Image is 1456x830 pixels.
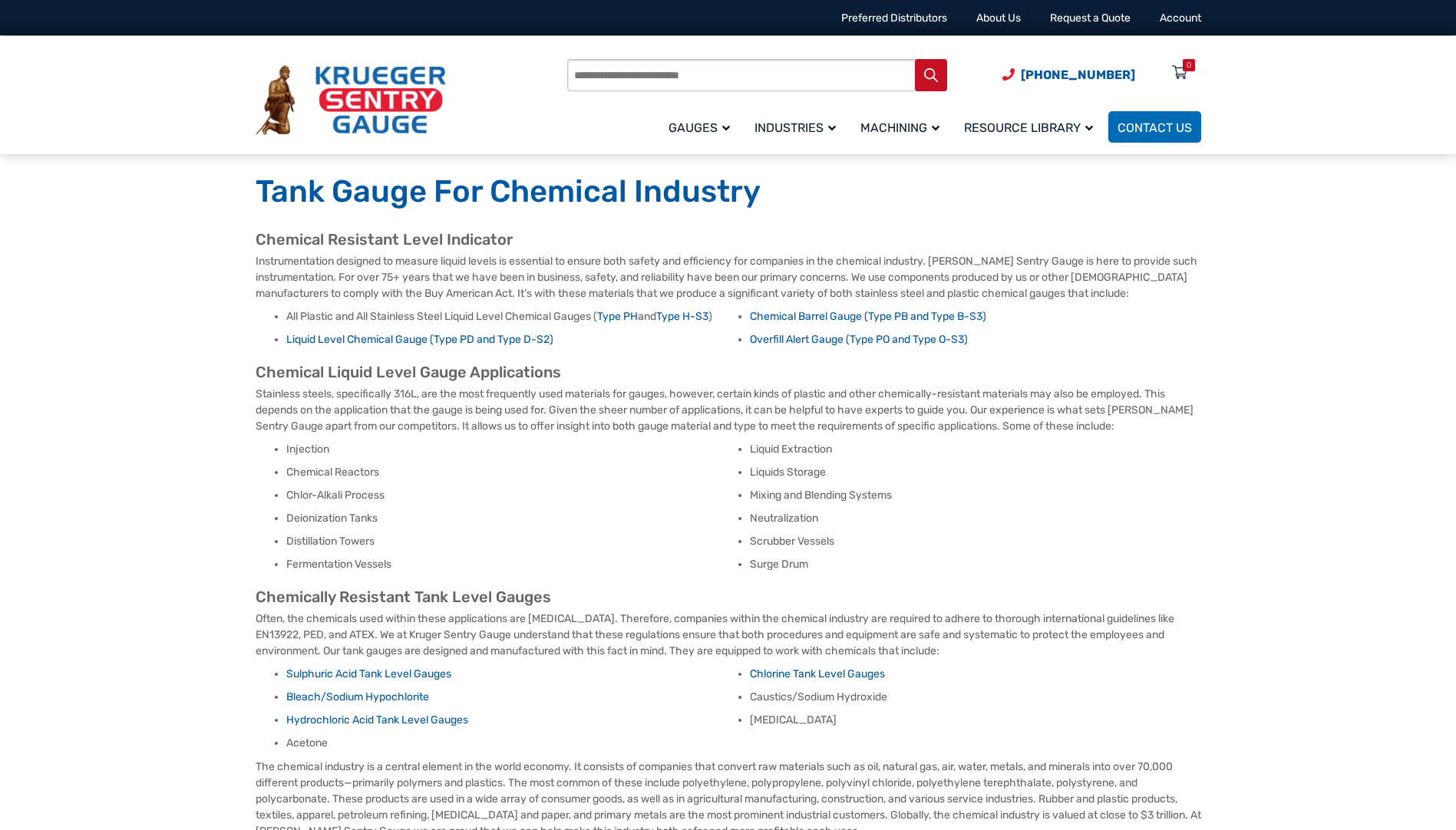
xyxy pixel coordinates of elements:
a: Chlorine Tank Level Gauges [750,667,885,680]
p: Instrumentation designed to measure liquid levels is essential to ensure both safety and efficien... [256,253,1201,301]
li: Distillation Towers [286,534,738,549]
li: Liquid Extraction [750,442,1201,457]
li: Acetone [286,736,738,751]
a: Gauges [659,109,745,145]
li: [MEDICAL_DATA] [750,713,1201,728]
a: Phone Number (920) 434-8860 [1002,65,1135,84]
a: Resource Library [955,109,1108,145]
p: Often, the chemicals used within these applications are [MEDICAL_DATA]. Therefore, companies with... [256,611,1201,659]
li: Chemical Reactors [286,465,738,480]
li: Neutralization [750,511,1201,526]
a: Contact Us [1108,111,1201,143]
a: Type PH [597,310,638,323]
li: Surge Drum [750,557,1201,572]
a: Liquid Level Chemical Gauge (Type PD and Type D-S2) [286,333,553,346]
li: Liquids Storage [750,465,1201,480]
a: Bleach/Sodium Hypochlorite [286,690,429,703]
a: Overfill Alert Gauge (Type PO and Type O-S3) [750,333,968,346]
a: Industries [745,109,851,145]
h2: Chemical Resistant Level Indicator [256,230,1201,249]
div: 0 [1187,59,1191,71]
a: About Us [976,12,1021,25]
a: Hydrochloric Acid Tank Level Gauges [286,713,468,726]
li: Fermentation Vessels [286,557,738,572]
img: Krueger Sentry Gauge [256,65,446,136]
a: Request a Quote [1050,12,1131,25]
li: Injection [286,442,738,457]
span: Industries [754,120,836,135]
a: Chemical Barrel Gauge (Type PB and Type B-S3) [750,310,986,323]
a: Preferred Distributors [841,12,947,25]
h1: Tank Gauge For Chemical Industry [256,173,1201,211]
span: [PHONE_NUMBER] [1021,68,1135,82]
span: Resource Library [964,120,1093,135]
p: Stainless steels, specifically 316L, are the most frequently used materials for gauges, however, ... [256,386,1201,434]
h2: Chemical Liquid Level Gauge Applications [256,363,1201,382]
h2: Chemically Resistant Tank Level Gauges [256,588,1201,607]
a: Type H-S3 [656,310,708,323]
li: Deionization Tanks [286,511,738,526]
span: Gauges [669,120,730,135]
li: Chlor-Alkali Process [286,488,738,503]
li: Scrubber Vessels [750,534,1201,549]
li: All Plastic and All Stainless Steel Liquid Level Chemical Gauges ( and ) [286,309,738,324]
a: Sulphuric Acid Tank Level Gauges [286,667,451,680]
span: Machining [860,120,939,135]
a: Account [1160,12,1201,25]
span: Contact Us [1118,120,1192,135]
li: Caustics/Sodium Hydroxide [750,690,1201,705]
a: Machining [851,109,955,145]
li: Mixing and Blending Systems [750,488,1201,503]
